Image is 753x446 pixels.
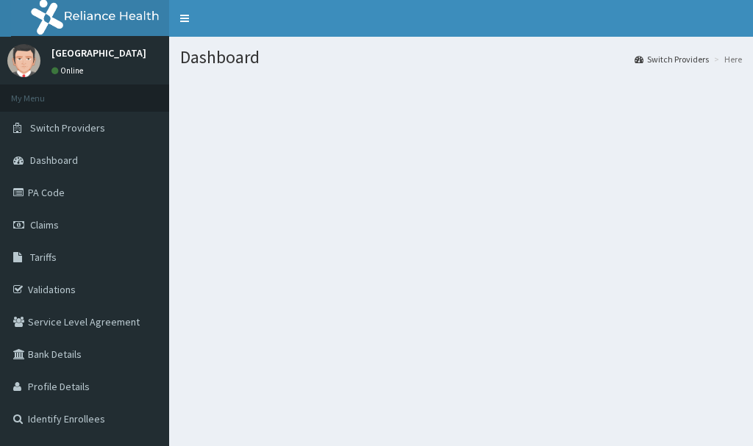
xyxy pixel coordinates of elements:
[51,48,146,58] p: [GEOGRAPHIC_DATA]
[30,121,105,134] span: Switch Providers
[30,251,57,264] span: Tariffs
[30,154,78,167] span: Dashboard
[7,44,40,77] img: User Image
[180,48,742,67] h1: Dashboard
[51,65,87,76] a: Online
[710,53,742,65] li: Here
[30,218,59,231] span: Claims
[635,53,709,65] a: Switch Providers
